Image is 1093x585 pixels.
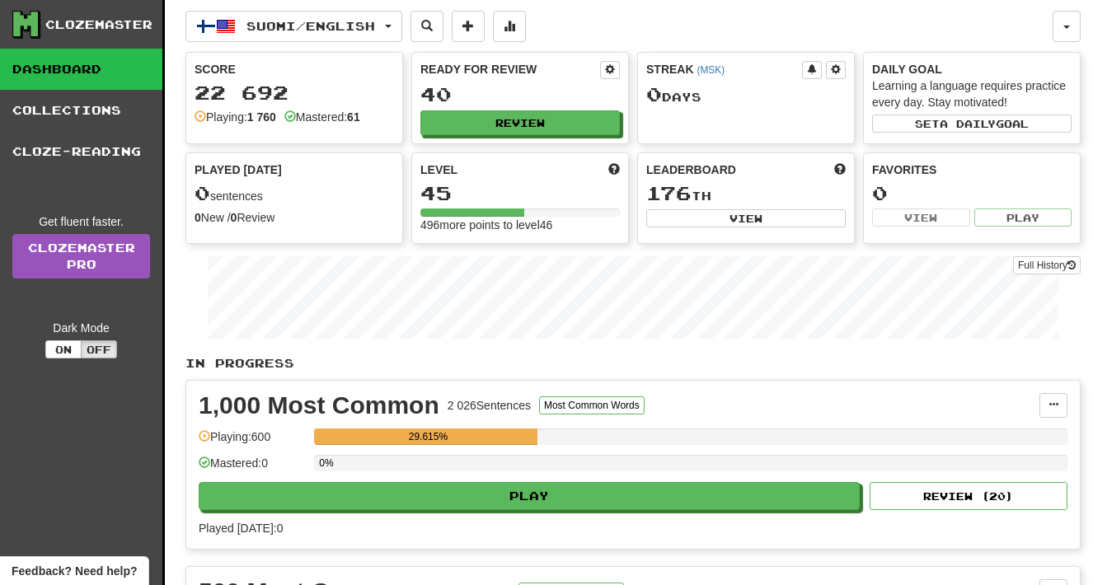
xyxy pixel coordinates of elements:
[195,211,201,224] strong: 0
[195,109,276,125] div: Playing:
[974,208,1072,227] button: Play
[646,183,846,204] div: th
[646,84,846,105] div: Day s
[195,61,394,77] div: Score
[195,183,394,204] div: sentences
[420,161,457,178] span: Level
[185,11,402,42] button: Suomi/English
[195,181,210,204] span: 0
[940,118,996,129] span: a daily
[410,11,443,42] button: Search sentences
[347,110,360,124] strong: 61
[284,109,360,125] div: Mastered:
[195,209,394,226] div: New / Review
[420,110,620,135] button: Review
[12,320,150,336] div: Dark Mode
[12,213,150,230] div: Get fluent faster.
[45,16,152,33] div: Clozemaster
[646,209,846,227] button: View
[452,11,485,42] button: Add sentence to collection
[45,340,82,358] button: On
[199,522,283,535] span: Played [DATE]: 0
[195,82,394,103] div: 22 692
[872,183,1072,204] div: 0
[646,61,802,77] div: Streak
[81,340,117,358] button: Off
[247,110,276,124] strong: 1 760
[319,428,537,445] div: 29.615%
[199,428,306,456] div: Playing: 600
[870,482,1067,510] button: Review (20)
[199,482,860,510] button: Play
[231,211,237,224] strong: 0
[246,19,375,33] span: Suomi / English
[195,161,282,178] span: Played [DATE]
[539,396,645,414] button: Most Common Words
[420,84,620,105] div: 40
[872,77,1072,110] div: Learning a language requires practice every day. Stay motivated!
[697,64,725,76] a: (MSK)
[646,161,736,178] span: Leaderboard
[493,11,526,42] button: More stats
[12,234,150,278] a: ClozemasterPro
[1013,256,1081,274] button: Full History
[608,161,620,178] span: Score more points to level up
[872,115,1072,133] button: Seta dailygoal
[185,355,1081,372] p: In Progress
[872,161,1072,178] div: Favorites
[420,61,600,77] div: Ready for Review
[872,61,1072,77] div: Daily Goal
[646,82,662,105] span: 0
[834,161,846,178] span: This week in points, UTC
[12,563,137,579] span: Open feedback widget
[646,181,692,204] span: 176
[448,397,531,414] div: 2 026 Sentences
[420,183,620,204] div: 45
[872,208,970,227] button: View
[199,393,439,418] div: 1,000 Most Common
[420,217,620,233] div: 496 more points to level 46
[199,455,306,482] div: Mastered: 0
